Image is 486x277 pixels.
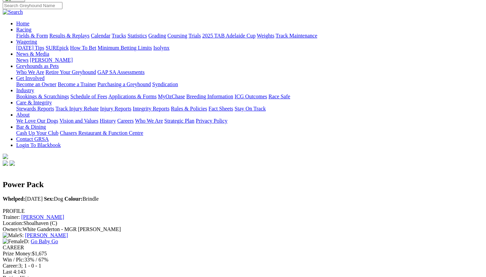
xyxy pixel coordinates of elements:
[16,33,48,39] a: Fields & Form
[98,45,152,51] a: Minimum Betting Limits
[128,33,147,39] a: Statistics
[188,33,201,39] a: Trials
[16,100,52,105] a: Care & Integrity
[70,45,97,51] a: How To Bet
[16,106,54,111] a: Stewards Reports
[46,69,96,75] a: Retire Your Greyhound
[153,45,169,51] a: Isolynx
[16,118,483,124] div: About
[167,33,187,39] a: Coursing
[117,118,134,124] a: Careers
[16,69,44,75] a: Who We Are
[3,196,25,202] b: Whelped:
[16,94,69,99] a: Bookings & Scratchings
[3,232,24,238] span: S:
[16,39,37,45] a: Wagering
[16,81,483,87] div: Get Involved
[3,214,20,220] span: Trainer:
[91,33,110,39] a: Calendar
[158,94,185,99] a: MyOzChase
[209,106,233,111] a: Fact Sheets
[16,63,59,69] a: Greyhounds as Pets
[3,220,23,226] span: Location:
[3,251,483,257] div: $1,675
[3,245,483,251] div: CAREER
[16,69,483,75] div: Greyhounds as Pets
[3,251,32,256] span: Prize Money:
[133,106,169,111] a: Integrity Reports
[16,87,34,93] a: Industry
[46,45,69,51] a: SUREpick
[3,238,24,245] img: Female
[16,75,45,81] a: Get Involved
[108,94,157,99] a: Applications & Forms
[25,232,68,238] a: [PERSON_NAME]
[16,124,46,130] a: Bar & Dining
[16,106,483,112] div: Care & Integrity
[59,118,98,124] a: Vision and Values
[31,238,58,244] a: Go Baby Go
[16,136,49,142] a: Contact GRSA
[3,226,23,232] span: Owner/s:
[98,81,151,87] a: Purchasing a Greyhound
[235,106,266,111] a: Stay On Track
[3,180,483,189] h2: Power Pack
[16,118,58,124] a: We Love Our Dogs
[55,106,99,111] a: Track Injury Rebate
[16,112,30,118] a: About
[9,160,15,166] img: twitter.svg
[60,130,143,136] a: Chasers Restaurant & Function Centre
[3,2,62,9] input: Search
[44,196,54,202] b: Sex:
[3,160,8,166] img: facebook.svg
[196,118,227,124] a: Privacy Policy
[3,263,483,269] div: 3; 1 - 0 - 1
[3,232,19,238] img: Male
[30,57,73,63] a: [PERSON_NAME]
[3,226,483,232] div: White Ganderton - MGR [PERSON_NAME]
[3,9,23,15] img: Search
[3,269,483,275] div: 143
[16,27,31,32] a: Racing
[3,257,483,263] div: 33% / 67%
[3,220,483,226] div: Shoalhaven (C)
[3,208,483,214] div: PROFILE
[16,130,58,136] a: Cash Up Your Club
[16,21,29,26] a: Home
[58,81,96,87] a: Become a Trainer
[268,94,290,99] a: Race Safe
[3,196,43,202] span: [DATE]
[16,81,56,87] a: Become an Owner
[49,33,89,39] a: Results & Replays
[16,45,44,51] a: [DATE] Tips
[112,33,126,39] a: Tracks
[152,81,178,87] a: Syndication
[98,69,145,75] a: GAP SA Assessments
[70,94,107,99] a: Schedule of Fees
[202,33,255,39] a: 2025 TAB Adelaide Cup
[64,196,82,202] b: Colour:
[276,33,317,39] a: Track Maintenance
[16,57,28,63] a: News
[3,263,19,269] span: Career:
[16,33,483,39] div: Racing
[100,118,116,124] a: History
[16,142,61,148] a: Login To Blackbook
[3,269,18,275] span: Last 4:
[16,94,483,100] div: Industry
[16,51,49,57] a: News & Media
[16,57,483,63] div: News & Media
[21,214,64,220] a: [PERSON_NAME]
[100,106,131,111] a: Injury Reports
[257,33,274,39] a: Weights
[171,106,207,111] a: Rules & Policies
[16,130,483,136] div: Bar & Dining
[164,118,194,124] a: Strategic Plan
[135,118,163,124] a: Who We Are
[186,94,233,99] a: Breeding Information
[16,45,483,51] div: Wagering
[64,196,99,202] span: Brindle
[148,33,166,39] a: Grading
[235,94,267,99] a: ICG Outcomes
[3,238,29,244] span: D:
